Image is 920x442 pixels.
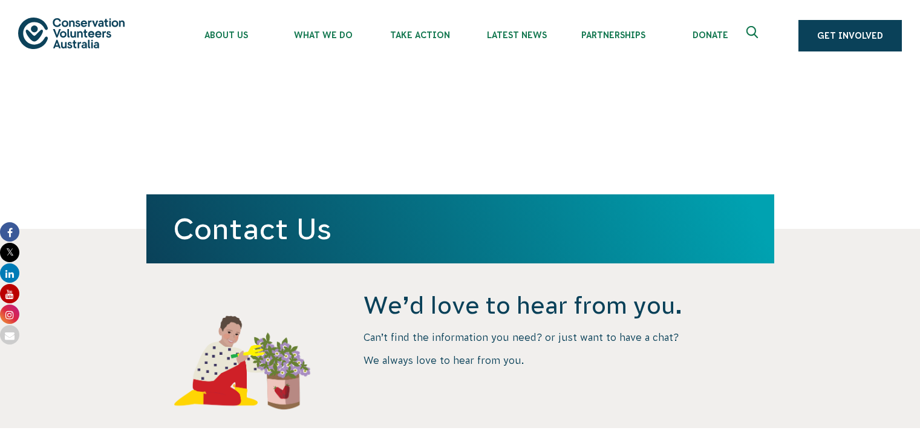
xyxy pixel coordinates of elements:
p: We always love to hear from you. [364,354,774,367]
span: About Us [178,30,275,40]
button: Expand search box Close search box [739,21,768,50]
span: Donate [662,30,759,40]
span: Partnerships [565,30,662,40]
h1: Contact Us [173,213,748,245]
span: Latest News [468,30,565,40]
span: What We Do [275,30,371,40]
span: Expand search box [746,26,762,45]
span: Take Action [371,30,468,40]
p: Can’t find the information you need? or just want to have a chat? [364,331,774,344]
h4: We’d love to hear from you. [364,289,774,321]
img: logo.svg [18,18,125,48]
a: Get Involved [798,20,902,51]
